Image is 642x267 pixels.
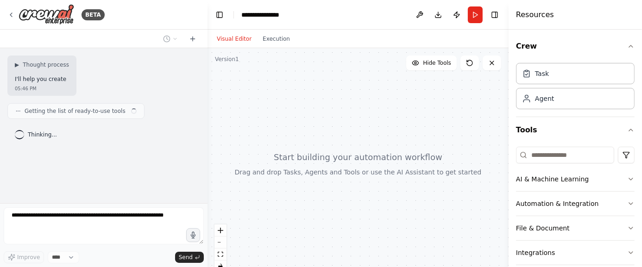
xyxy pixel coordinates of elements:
[15,61,19,68] span: ▶
[516,117,635,143] button: Tools
[241,10,288,19] nav: breadcrumb
[214,248,227,261] button: fit view
[23,61,69,68] span: Thought process
[516,167,635,191] button: AI & Machine Learning
[516,9,554,20] h4: Resources
[211,33,257,44] button: Visual Editor
[4,251,44,263] button: Improve
[406,56,457,70] button: Hide Tools
[488,8,501,21] button: Hide right sidebar
[82,9,105,20] div: BETA
[214,224,227,236] button: zoom in
[257,33,296,44] button: Execution
[15,76,69,83] p: I'll help you create
[25,107,126,115] span: Getting the list of ready-to-use tools
[516,59,635,117] div: Crew
[516,33,635,59] button: Crew
[215,56,239,63] div: Version 1
[15,61,69,68] button: ▶Thought process
[516,192,635,216] button: Automation & Integration
[185,33,200,44] button: Start a new chat
[179,254,193,261] span: Send
[213,8,226,21] button: Hide left sidebar
[19,4,74,25] img: Logo
[186,228,200,242] button: Click to speak your automation idea
[159,33,182,44] button: Switch to previous chat
[17,254,40,261] span: Improve
[516,241,635,265] button: Integrations
[535,94,554,103] div: Agent
[28,131,57,138] span: Thinking...
[214,236,227,248] button: zoom out
[516,216,635,240] button: File & Document
[15,85,69,92] div: 05:46 PM
[535,69,549,78] div: Task
[423,59,451,67] span: Hide Tools
[175,252,204,263] button: Send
